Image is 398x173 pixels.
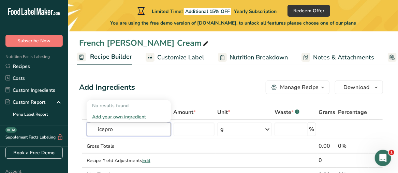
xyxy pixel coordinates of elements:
div: Limited Time! [136,7,277,15]
a: Customize Label [146,50,204,65]
span: Redeem Offer [293,7,324,14]
span: You are using the free demo version of [DOMAIN_NAME], to unlock all features please choose one of... [110,19,356,27]
span: Yearly Subscription [234,8,277,15]
div: 0% [338,142,367,150]
button: Manage Recipe [266,81,329,94]
a: Nutrition Breakdown [218,50,288,65]
span: Percentage [338,108,367,116]
div: Manage Recipe [280,83,319,91]
span: Unit [217,108,230,116]
div: Add your own ingredient [92,113,165,120]
div: 0 [319,156,336,164]
div: Add Ingredients [79,82,135,93]
div: Custom Report [5,99,45,106]
div: g [220,125,224,133]
span: Edit [142,157,150,164]
span: Subscribe Now [18,37,51,44]
a: Book a Free Demo [5,147,63,159]
div: Gross Totals [87,143,171,150]
div: Add your own ingredient [87,111,171,122]
div: Recipe Yield Adjustments [87,157,171,164]
span: 1 [389,150,394,155]
span: Nutrition Breakdown [230,53,288,62]
button: Redeem Offer [288,5,330,17]
div: Waste [275,108,299,116]
span: Recipe Builder [90,52,132,61]
span: Customize Label [157,53,204,62]
span: Amount [174,108,196,116]
div: French [PERSON_NAME] Cream [79,37,210,49]
a: Notes & Attachments [301,50,374,65]
a: Recipe Builder [77,49,132,66]
span: Download [343,83,369,91]
span: Notes & Attachments [313,53,374,62]
div: No results found [87,100,171,111]
input: Add Ingredient [87,122,171,136]
div: BETA [5,127,17,133]
iframe: Intercom live chat [375,150,391,166]
button: Subscribe Now [5,35,63,47]
span: plans [344,20,356,26]
div: 0.00 [319,142,336,150]
span: Grams [319,108,336,116]
span: Additional 15% OFF [184,8,231,15]
button: Download [335,81,383,94]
